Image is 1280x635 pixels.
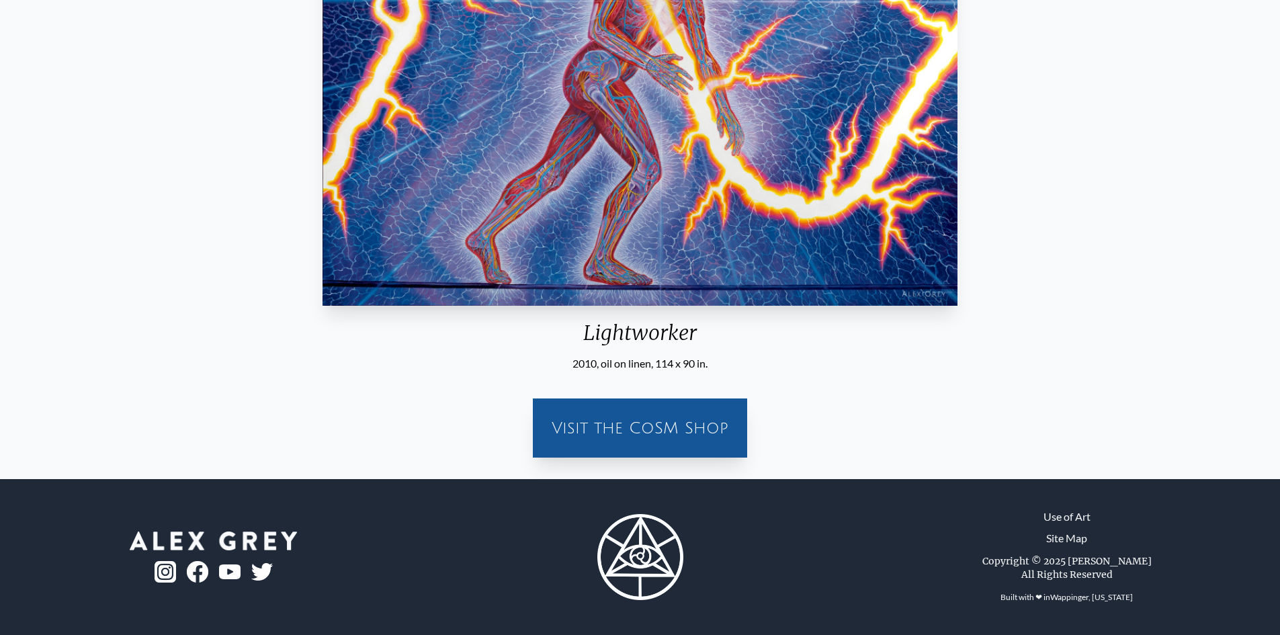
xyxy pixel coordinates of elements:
a: Visit the CoSM Shop [541,407,739,450]
img: twitter-logo.png [251,563,273,581]
a: Site Map [1046,530,1087,546]
div: Copyright © 2025 [PERSON_NAME] [982,554,1152,568]
a: Wappinger, [US_STATE] [1050,592,1133,602]
img: youtube-logo.png [219,564,241,580]
div: All Rights Reserved [1021,568,1113,581]
div: Built with ❤ in [995,587,1138,608]
a: Use of Art [1043,509,1091,525]
img: fb-logo.png [187,561,208,583]
div: 2010, oil on linen, 114 x 90 in. [317,355,963,372]
div: Lightworker [317,321,963,355]
img: ig-logo.png [155,561,176,583]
